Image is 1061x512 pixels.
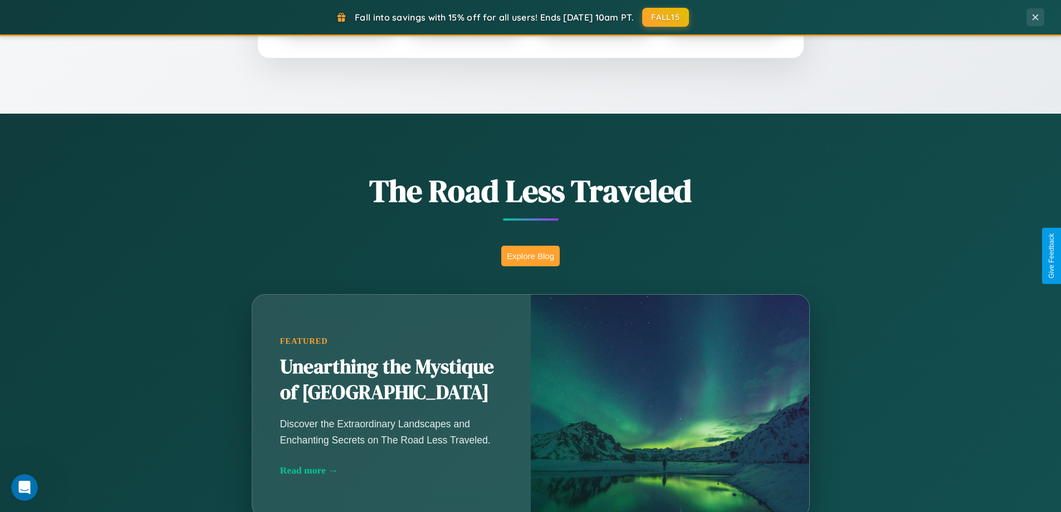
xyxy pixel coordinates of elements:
p: Discover the Extraordinary Landscapes and Enchanting Secrets on The Road Less Traveled. [280,416,503,447]
span: Fall into savings with 15% off for all users! Ends [DATE] 10am PT. [355,12,634,23]
h1: The Road Less Traveled [197,169,865,212]
h2: Unearthing the Mystique of [GEOGRAPHIC_DATA] [280,354,503,406]
div: Give Feedback [1048,233,1055,279]
button: Explore Blog [501,246,560,266]
iframe: Intercom live chat [11,474,38,501]
button: FALL15 [642,8,689,27]
div: Featured [280,337,503,346]
div: Read more → [280,465,503,476]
